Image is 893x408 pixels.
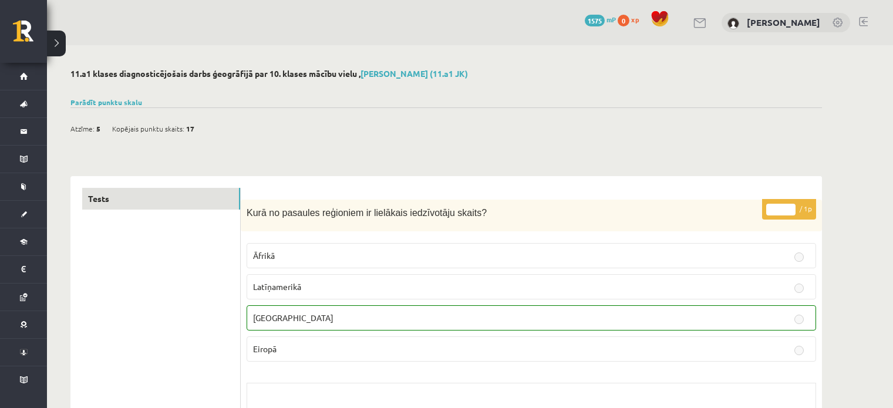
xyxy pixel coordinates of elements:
h2: 11.a1 klases diagnosticējošais darbs ģeogrāfijā par 10. klases mācību vielu , [70,69,822,79]
img: Rēzija Blūma [727,18,739,29]
span: Atzīme: [70,120,95,137]
span: Āfrikā [253,250,275,261]
span: [GEOGRAPHIC_DATA] [253,312,333,323]
a: Parādīt punktu skalu [70,97,142,107]
a: 1575 mP [585,15,616,24]
span: Kurā no pasaules reģioniem ir lielākais iedzīvotāju skaits? [247,208,487,218]
a: Rīgas 1. Tālmācības vidusskola [13,21,47,50]
a: [PERSON_NAME] (11.a1 JK) [360,68,468,79]
input: [GEOGRAPHIC_DATA] [794,315,804,324]
span: xp [631,15,639,24]
span: mP [606,15,616,24]
span: Kopējais punktu skaits: [112,120,184,137]
p: / 1p [762,199,816,220]
input: Āfrikā [794,252,804,262]
a: [PERSON_NAME] [747,16,820,28]
input: Eiropā [794,346,804,355]
span: 5 [96,120,100,137]
span: Eiropā [253,343,277,354]
span: 17 [186,120,194,137]
input: Latīņamerikā [794,284,804,293]
a: Tests [82,188,240,210]
a: 0 xp [618,15,645,24]
span: Latīņamerikā [253,281,301,292]
span: 0 [618,15,629,26]
span: 1575 [585,15,605,26]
